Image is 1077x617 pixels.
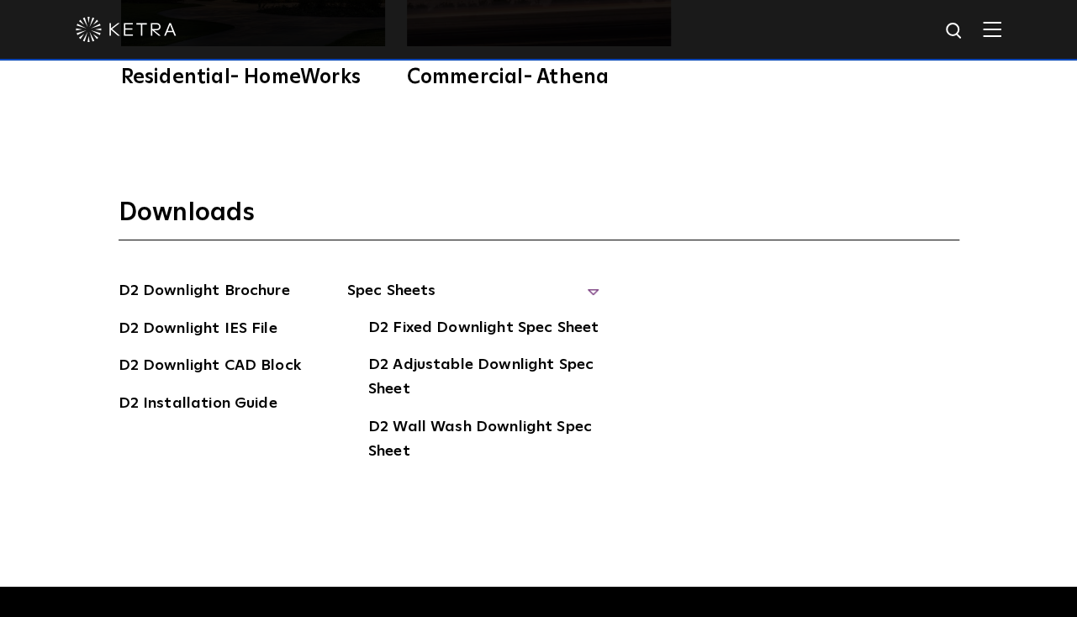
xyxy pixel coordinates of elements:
[368,415,599,467] a: D2 Wall Wash Downlight Spec Sheet
[119,197,959,240] h3: Downloads
[119,392,277,419] a: D2 Installation Guide
[121,67,385,87] div: Residential- HomeWorks
[119,317,277,344] a: D2 Downlight IES File
[407,67,671,87] div: Commercial- Athena
[944,21,965,42] img: search icon
[368,353,599,404] a: D2 Adjustable Downlight Spec Sheet
[983,21,1001,37] img: Hamburger%20Nav.svg
[76,17,177,42] img: ketra-logo-2019-white
[347,279,599,316] span: Spec Sheets
[119,279,290,306] a: D2 Downlight Brochure
[119,354,301,381] a: D2 Downlight CAD Block
[368,316,599,343] a: D2 Fixed Downlight Spec Sheet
